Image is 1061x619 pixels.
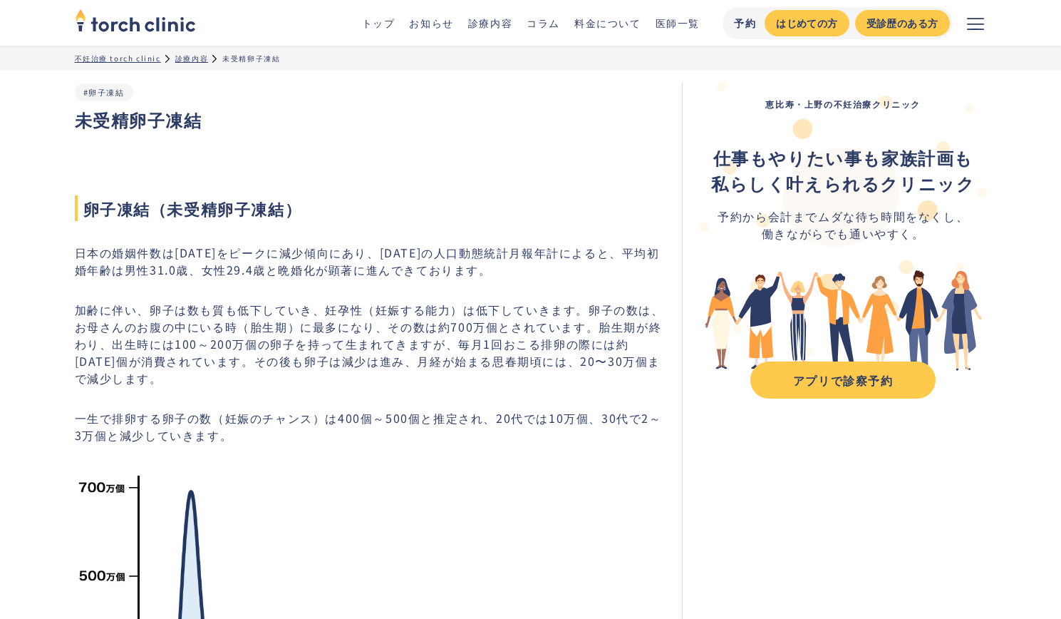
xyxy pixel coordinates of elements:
p: 一生で排卵する卵子の数（妊娠のチャンス）は400個～500個と推定され、20代では10万個、30代で2～3万個と減少していきます。 [75,409,666,444]
span: 卵子凍結（未受精卵子凍結） [75,195,666,221]
div: はじめての方 [776,16,837,31]
ul: パンくずリスト [75,53,987,63]
strong: 仕事もやりたい事も家族計画も [713,145,973,170]
a: #卵子凍結 [83,86,125,98]
a: コラム [527,16,560,30]
div: 予約 [734,16,756,31]
a: お知らせ [409,16,453,30]
a: アプリで診察予約 [750,362,936,399]
img: torch clinic [75,4,196,36]
p: 加齢に伴い、卵子は数も質も低下していき、妊孕性（妊娠する能力）は低下していきます。卵子の数は、お母さんのお腹の中にいる時（胎生期）に最多になり、その数は約700万個とされています。胎生期が終わり... [75,301,666,387]
p: 日本の婚姻件数は[DATE]をピークに減少傾向にあり、[DATE]の人口動態統計月報年計によると、平均初婚年齢は男性31.0歳、女性29.4歳と晩婚化が顕著に進んできております。 [75,244,666,278]
div: 予約から会計までムダな待ち時間をなくし、 働きながらでも通いやすく。 [711,208,975,242]
div: ‍ ‍ [711,145,975,196]
a: 受診歴のある方 [855,10,950,36]
a: home [75,10,196,36]
a: はじめての方 [765,10,849,36]
strong: 私らしく叶えられるクリニック [711,170,975,195]
a: 料金について [574,16,641,30]
div: 受診歴のある方 [866,16,938,31]
a: 診療内容 [468,16,512,30]
div: 未受精卵子凍結 [222,53,280,63]
strong: 恵比寿・上野の不妊治療クリニック [765,98,921,110]
a: 診療内容 [175,53,208,63]
a: 医師一覧 [656,16,700,30]
a: トップ [362,16,395,30]
a: 不妊治療 torch clinic [75,53,161,63]
h1: 未受精卵子凍結 [75,107,666,133]
div: アプリで診察予約 [763,372,923,389]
